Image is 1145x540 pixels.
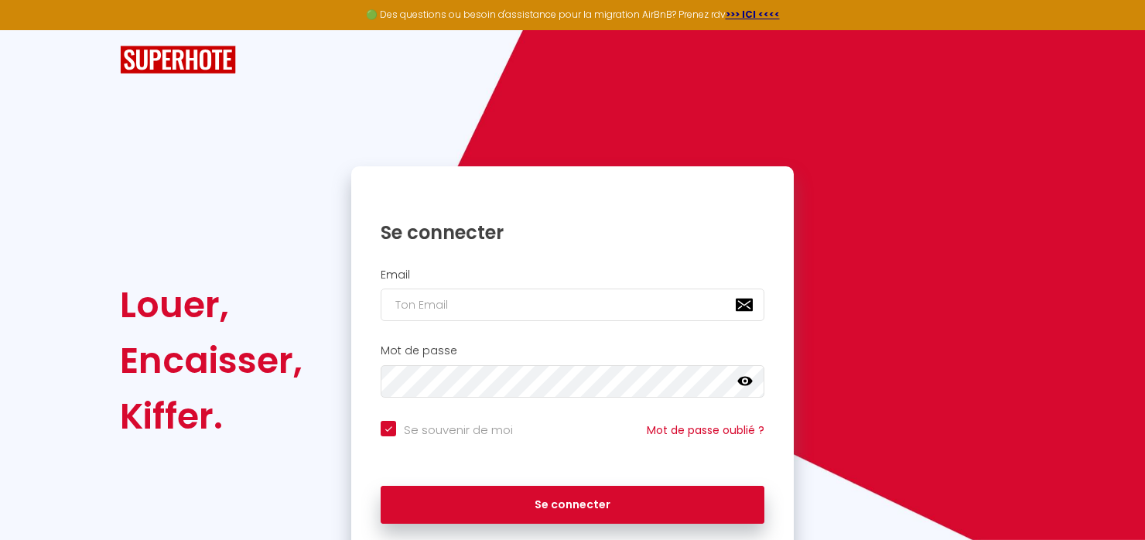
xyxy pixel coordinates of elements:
[120,46,236,74] img: SuperHote logo
[381,486,764,525] button: Se connecter
[647,422,764,438] a: Mot de passe oublié ?
[726,8,780,21] a: >>> ICI <<<<
[120,333,302,388] div: Encaisser,
[381,268,764,282] h2: Email
[381,344,764,357] h2: Mot de passe
[120,388,302,444] div: Kiffer.
[381,220,764,244] h1: Se connecter
[381,289,764,321] input: Ton Email
[120,277,302,333] div: Louer,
